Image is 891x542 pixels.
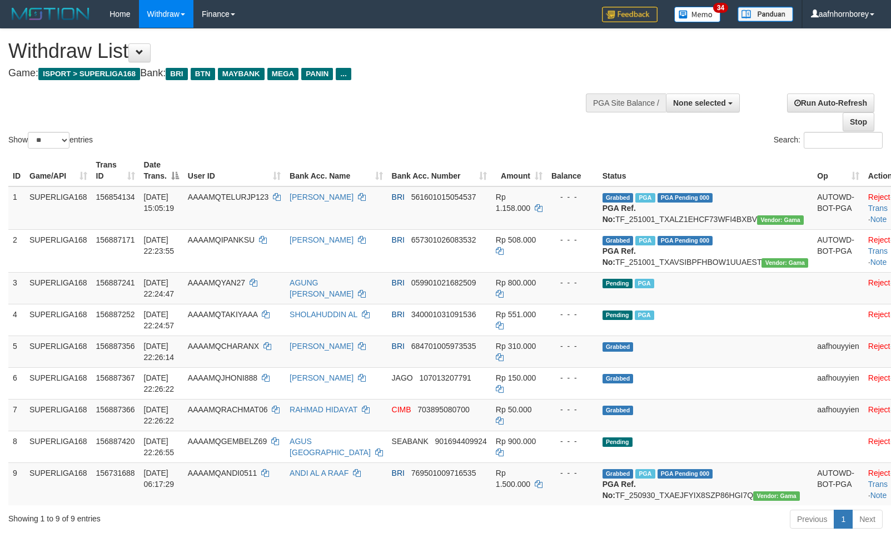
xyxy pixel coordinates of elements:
[603,311,633,320] span: Pending
[496,310,536,319] span: Rp 551.000
[603,437,633,447] span: Pending
[813,399,864,431] td: aafhouyyien
[834,510,853,529] a: 1
[411,278,476,287] span: Copy 059901021682509 to clipboard
[602,7,658,22] img: Feedback.jpg
[25,186,92,230] td: SUPERLIGA168
[547,155,598,186] th: Balance
[411,310,476,319] span: Copy 340001031091536 to clipboard
[411,469,476,477] span: Copy 769501009716535 to clipboard
[96,373,135,382] span: 156887367
[191,68,215,80] span: BTN
[868,310,890,319] a: Reject
[868,235,890,244] a: Reject
[870,258,887,267] a: Note
[496,193,530,213] span: Rp 1.158.000
[603,469,634,479] span: Grabbed
[713,3,728,13] span: 34
[336,68,351,80] span: ...
[38,68,140,80] span: ISPORT > SUPERLIGA168
[603,406,634,415] span: Grabbed
[787,93,874,112] a: Run Auto-Refresh
[551,467,594,479] div: - - -
[491,155,547,186] th: Amount: activate to sort column ascending
[96,193,135,201] span: 156854134
[144,193,175,213] span: [DATE] 15:05:19
[25,431,92,462] td: SUPERLIGA168
[8,367,25,399] td: 6
[144,310,175,330] span: [DATE] 22:24:57
[635,193,655,203] span: Marked by aafsengchandara
[496,437,536,446] span: Rp 900.000
[8,155,25,186] th: ID
[188,437,267,446] span: AAAAMQGEMBELZ69
[96,469,135,477] span: 156731688
[603,279,633,288] span: Pending
[673,98,726,107] span: None selected
[551,191,594,203] div: - - -
[603,247,636,267] b: PGA Ref. No:
[8,336,25,367] td: 5
[290,342,354,351] a: [PERSON_NAME]
[598,229,813,272] td: TF_251001_TXAVSIBPFHBOW1UUAEST
[8,272,25,304] td: 3
[603,193,634,203] span: Grabbed
[96,278,135,287] span: 156887241
[551,341,594,352] div: - - -
[392,469,405,477] span: BRI
[301,68,333,80] span: PANIN
[96,235,135,244] span: 156887171
[188,342,259,351] span: AAAAMQCHARANX
[387,155,491,186] th: Bank Acc. Number: activate to sort column ascending
[188,310,258,319] span: AAAAMQTAKIYAAA
[96,437,135,446] span: 156887420
[144,278,175,298] span: [DATE] 22:24:47
[392,235,405,244] span: BRI
[188,373,257,382] span: AAAAMQJHONI888
[868,373,890,382] a: Reject
[290,437,371,457] a: AGUS [GEOGRAPHIC_DATA]
[8,40,583,62] h1: Withdraw List
[25,304,92,336] td: SUPERLIGA168
[774,132,883,149] label: Search:
[183,155,285,186] th: User ID: activate to sort column ascending
[813,155,864,186] th: Op: activate to sort column ascending
[419,373,471,382] span: Copy 107013207791 to clipboard
[188,469,257,477] span: AAAAMQANDI0511
[96,405,135,414] span: 156887366
[603,204,636,224] b: PGA Ref. No:
[96,310,135,319] span: 156887252
[144,405,175,425] span: [DATE] 22:26:22
[757,215,804,225] span: Vendor URL: https://trx31.1velocity.biz
[218,68,265,80] span: MAYBANK
[666,93,740,112] button: None selected
[551,404,594,415] div: - - -
[813,367,864,399] td: aafhouyyien
[761,258,808,268] span: Vendor URL: https://trx31.1velocity.biz
[285,155,387,186] th: Bank Acc. Name: activate to sort column ascending
[843,112,874,131] a: Stop
[635,279,654,288] span: Marked by aafromsomean
[290,278,354,298] a: AGUNG [PERSON_NAME]
[598,155,813,186] th: Status
[144,373,175,393] span: [DATE] 22:26:22
[411,193,476,201] span: Copy 561601015054537 to clipboard
[870,491,887,500] a: Note
[290,373,354,382] a: [PERSON_NAME]
[8,6,93,22] img: MOTION_logo.png
[188,405,268,414] span: AAAAMQRACHMAT06
[8,68,583,79] h4: Game: Bank:
[8,462,25,505] td: 9
[25,155,92,186] th: Game/API: activate to sort column ascending
[551,309,594,320] div: - - -
[496,469,530,489] span: Rp 1.500.000
[868,193,890,201] a: Reject
[188,278,245,287] span: AAAAMQYAN27
[813,336,864,367] td: aafhouyyien
[603,480,636,500] b: PGA Ref. No:
[868,469,890,477] a: Reject
[551,277,594,288] div: - - -
[496,405,532,414] span: Rp 50.000
[496,342,536,351] span: Rp 310.000
[411,342,476,351] span: Copy 684701005973535 to clipboard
